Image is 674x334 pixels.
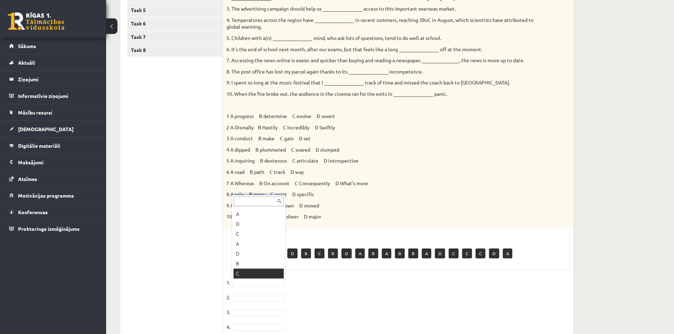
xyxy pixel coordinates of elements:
[234,259,284,269] div: B
[234,229,284,239] div: C
[234,209,284,219] div: A
[234,219,284,229] div: D
[234,269,284,279] div: C
[234,239,284,249] div: A
[234,249,284,259] div: D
